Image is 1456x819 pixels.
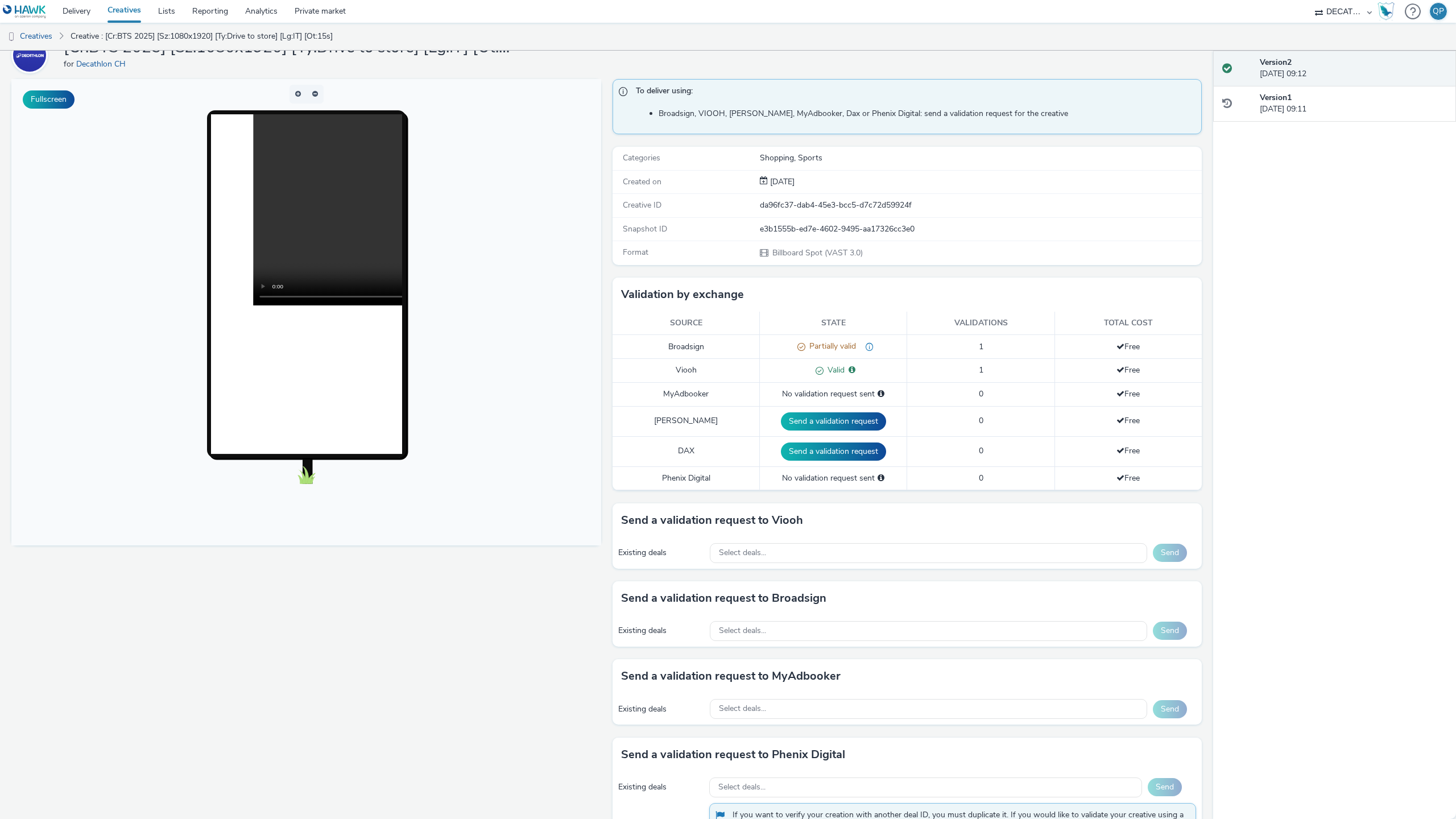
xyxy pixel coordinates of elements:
div: Existing deals [618,547,705,559]
div: Existing deals [618,781,704,793]
a: Decathlon CH [11,49,52,60]
span: 1 [979,365,983,375]
td: Phenix Digital [613,466,760,490]
div: Shopping, Sports [760,152,1201,164]
span: Created on [623,176,661,187]
h3: Send a validation request to MyAdbooker [621,668,841,685]
span: Free [1116,415,1140,426]
h3: Send a validation request to Viooh [621,512,803,529]
th: Source [613,312,760,335]
li: Broadsign, VIOOH, [PERSON_NAME], MyAdbooker, Dax or Phenix Digital: send a validation request for... [659,108,1196,119]
span: Select deals... [719,626,766,636]
button: Send [1153,700,1187,718]
span: Free [1116,365,1140,375]
strong: Version 1 [1260,92,1292,103]
strong: Version 2 [1260,57,1292,68]
span: Free [1116,473,1140,483]
button: Send [1148,778,1182,796]
img: Hawk Academy [1378,2,1395,20]
td: Viooh [613,359,760,383]
h3: Validation by exchange [621,286,744,303]
a: Hawk Academy [1378,2,1399,20]
div: Existing deals [618,625,705,636]
div: da96fc37-dab4-45e3-bcc5-d7c72d59924f [760,200,1201,211]
button: Send [1153,544,1187,562]
span: Select deals... [719,704,766,714]
span: Partially valid [805,341,856,351]
th: Total cost [1054,312,1202,335]
img: undefined Logo [3,5,47,19]
td: Broadsign [613,335,760,359]
div: Please select a deal below and click on Send to send a validation request to Phenix Digital. [878,473,884,484]
td: [PERSON_NAME] [613,406,760,436]
div: e3b1555b-ed7e-4602-9495-aa17326cc3e0 [760,224,1201,235]
span: 1 [979,341,983,352]
button: Send a validation request [781,412,886,431]
span: Select deals... [718,783,766,792]
div: Creation 31 July 2025, 09:11 [768,176,795,188]
div: 15 seconds animated [856,341,874,353]
span: Snapshot ID [623,224,667,234]
div: [DATE] 09:11 [1260,92,1447,115]
span: 0 [979,415,983,426]
a: Decathlon CH [76,59,130,69]
img: Decathlon CH [13,39,46,72]
span: Free [1116,445,1140,456]
a: Creative : [Cr:BTS 2025] [Sz:1080x1920] [Ty:Drive to store] [Lg:IT] [Ot:15s] [65,23,338,50]
span: 0 [979,388,983,399]
div: No validation request sent [766,388,901,400]
span: 0 [979,473,983,483]
span: [DATE] [768,176,795,187]
div: Please select a deal below and click on Send to send a validation request to MyAdbooker. [878,388,884,400]
div: Existing deals [618,704,705,715]
img: dooh [6,31,17,43]
th: Validations [907,312,1054,335]
button: Send [1153,622,1187,640]
td: DAX [613,436,760,466]
span: Format [623,247,648,258]
span: Free [1116,388,1140,399]
span: 0 [979,445,983,456]
div: [DATE] 09:12 [1260,57,1447,80]
span: To deliver using: [636,85,1190,100]
h3: Send a validation request to Broadsign [621,590,826,607]
button: Fullscreen [23,90,75,109]
span: Valid [824,365,845,375]
span: Creative ID [623,200,661,210]
span: Select deals... [719,548,766,558]
th: State [760,312,907,335]
span: Billboard Spot (VAST 3.0) [771,247,863,258]
h3: Send a validation request to Phenix Digital [621,746,845,763]
div: QP [1433,3,1444,20]
span: for [64,59,76,69]
button: Send a validation request [781,442,886,461]
span: Categories [623,152,660,163]
td: MyAdbooker [613,383,760,406]
div: No validation request sent [766,473,901,484]
span: Free [1116,341,1140,352]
